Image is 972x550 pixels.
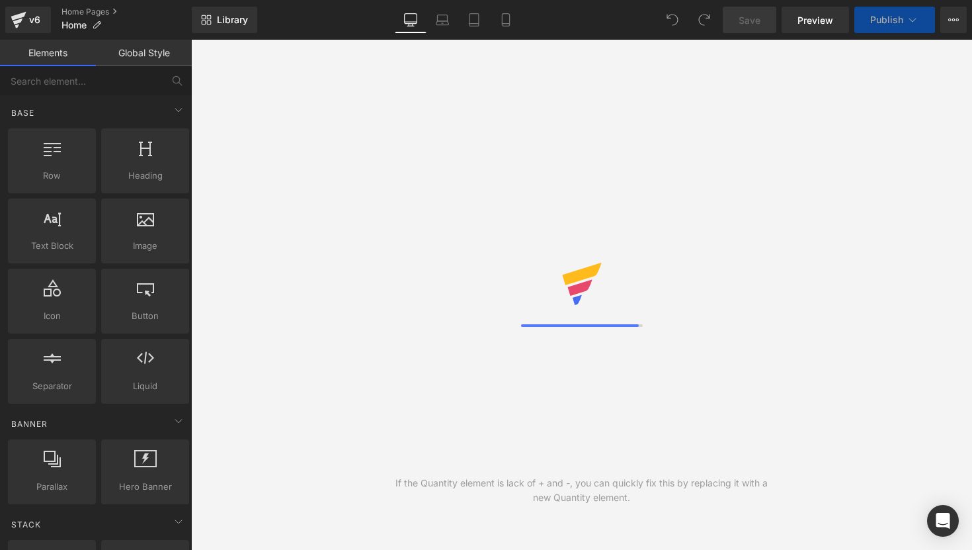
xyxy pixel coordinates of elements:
button: Redo [691,7,717,33]
button: Undo [659,7,686,33]
span: Text Block [12,239,92,253]
span: Hero Banner [105,480,185,494]
span: Liquid [105,379,185,393]
a: Laptop [426,7,458,33]
span: Preview [797,13,833,27]
span: Button [105,309,185,323]
span: Separator [12,379,92,393]
div: If the Quantity element is lack of + and -, you can quickly fix this by replacing it with a new Q... [386,476,777,505]
a: New Library [192,7,257,33]
a: Tablet [458,7,490,33]
span: Image [105,239,185,253]
a: v6 [5,7,51,33]
button: More [940,7,967,33]
span: Library [217,14,248,26]
div: Open Intercom Messenger [927,505,959,537]
span: Save [739,13,760,27]
div: v6 [26,11,43,28]
span: Stack [10,518,42,531]
span: Row [12,169,92,183]
span: Parallax [12,480,92,494]
span: Base [10,107,36,119]
a: Desktop [395,7,426,33]
a: Preview [782,7,849,33]
span: Heading [105,169,185,183]
button: Publish [854,7,935,33]
span: Publish [870,15,903,25]
span: Home [61,20,87,30]
a: Home Pages [61,7,192,17]
a: Mobile [490,7,522,33]
span: Banner [10,418,49,430]
span: Icon [12,309,92,323]
a: Global Style [96,40,192,66]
